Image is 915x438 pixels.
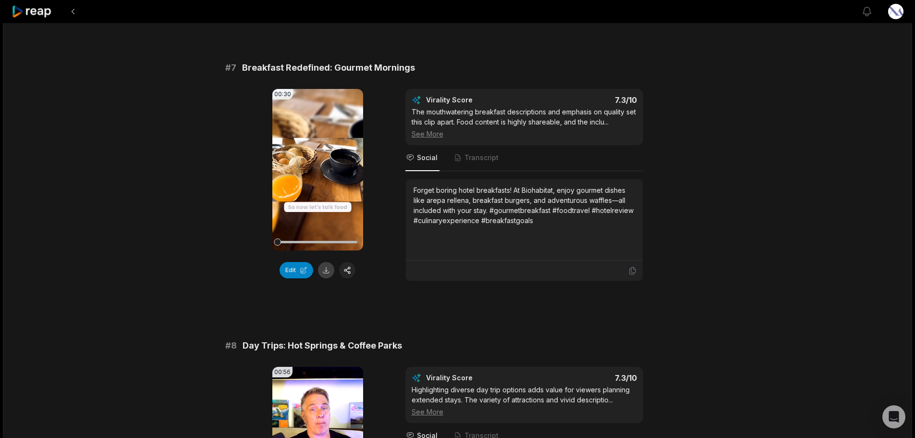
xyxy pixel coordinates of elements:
div: See More [412,407,637,417]
div: Forget boring hotel breakfasts! At Biohabitat, enjoy gourmet dishes like arepa rellena, breakfast... [414,185,635,225]
span: Day Trips: Hot Springs & Coffee Parks [243,339,402,352]
div: 7.3 /10 [534,95,637,105]
span: Breakfast Redefined: Gourmet Mornings [242,61,415,75]
span: # 7 [225,61,236,75]
nav: Tabs [405,145,643,171]
div: Virality Score [426,95,529,105]
div: Open Intercom Messenger [882,405,905,428]
span: # 8 [225,339,237,352]
div: Virality Score [426,373,529,383]
div: 7.3 /10 [534,373,637,383]
div: The mouthwatering breakfast descriptions and emphasis on quality set this clip apart. Food conten... [412,107,637,139]
video: Your browser does not support mp4 format. [272,89,363,250]
span: Transcript [464,153,499,163]
button: Edit [280,262,313,278]
div: Highlighting diverse day trip options adds value for viewers planning extended stays. The variety... [412,385,637,417]
span: Social [417,153,438,163]
div: See More [412,129,637,139]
